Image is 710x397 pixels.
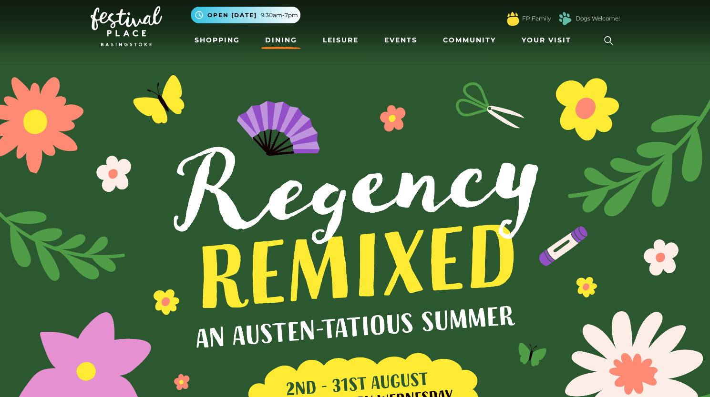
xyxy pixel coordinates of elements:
a: Leisure [319,31,362,49]
a: Your Visit [518,31,580,49]
span: 9.30am-7pm [261,11,298,20]
a: Dogs Welcome! [576,14,620,23]
button: Open [DATE] 9.30am-7pm [191,7,300,23]
span: Your Visit [522,35,571,45]
a: Events [381,31,421,49]
span: Open [DATE] [207,11,257,20]
a: Community [439,31,500,49]
a: Dining [261,31,301,49]
a: FP Family [522,14,551,23]
a: Shopping [191,31,244,49]
img: Festival Place Logo [91,6,162,46]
